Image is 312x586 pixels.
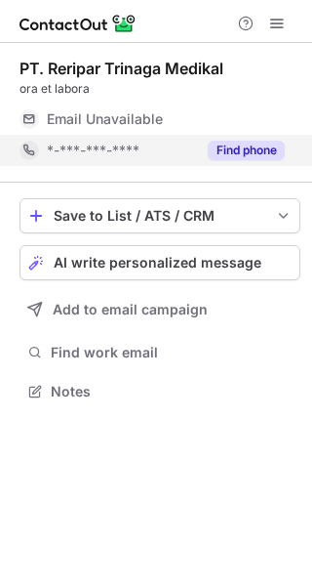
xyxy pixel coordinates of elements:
[19,80,300,98] div: ora et labora
[51,383,292,400] span: Notes
[19,339,300,366] button: Find work email
[19,292,300,327] button: Add to email campaign
[19,198,300,233] button: save-profile-one-click
[53,302,208,317] span: Add to email campaign
[47,110,163,128] span: Email Unavailable
[19,59,223,78] div: PT. Reripar Trinaga Medikal
[54,255,261,271] span: AI write personalized message
[208,141,285,160] button: Reveal Button
[19,378,300,405] button: Notes
[19,12,136,35] img: ContactOut v5.3.10
[19,245,300,280] button: AI write personalized message
[54,208,266,224] div: Save to List / ATS / CRM
[51,344,292,361] span: Find work email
